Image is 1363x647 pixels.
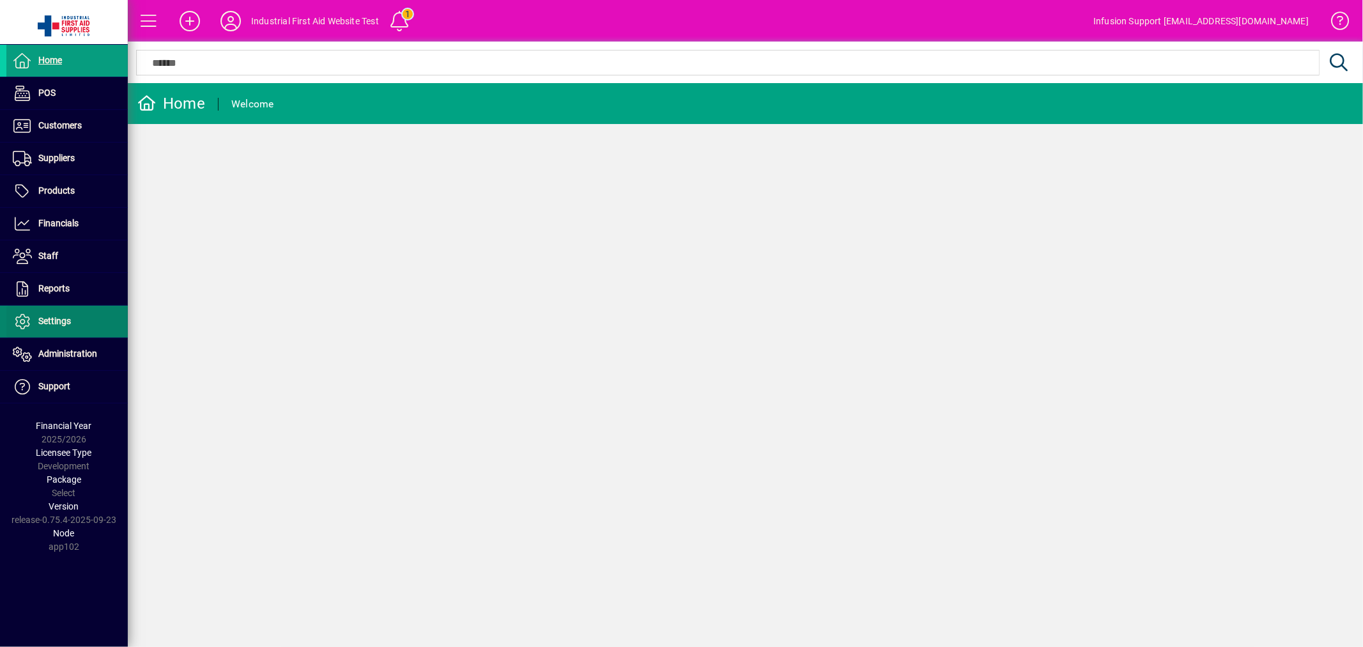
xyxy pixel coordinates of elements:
[231,94,274,114] div: Welcome
[169,10,210,33] button: Add
[6,338,128,370] a: Administration
[6,77,128,109] a: POS
[38,283,70,293] span: Reports
[38,218,79,228] span: Financials
[38,153,75,163] span: Suppliers
[38,251,58,261] span: Staff
[6,110,128,142] a: Customers
[6,306,128,338] a: Settings
[49,501,79,511] span: Version
[251,11,379,31] div: Industrial First Aid Website Test
[6,273,128,305] a: Reports
[6,143,128,175] a: Suppliers
[38,185,75,196] span: Products
[6,175,128,207] a: Products
[1321,3,1347,44] a: Knowledge Base
[6,208,128,240] a: Financials
[38,348,97,359] span: Administration
[38,88,56,98] span: POS
[36,421,92,431] span: Financial Year
[38,55,62,65] span: Home
[36,448,92,458] span: Licensee Type
[210,10,251,33] button: Profile
[47,474,81,485] span: Package
[38,381,70,391] span: Support
[6,371,128,403] a: Support
[38,316,71,326] span: Settings
[137,93,205,114] div: Home
[54,528,75,538] span: Node
[38,120,82,130] span: Customers
[6,240,128,272] a: Staff
[1093,11,1309,31] div: Infusion Support [EMAIL_ADDRESS][DOMAIN_NAME]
